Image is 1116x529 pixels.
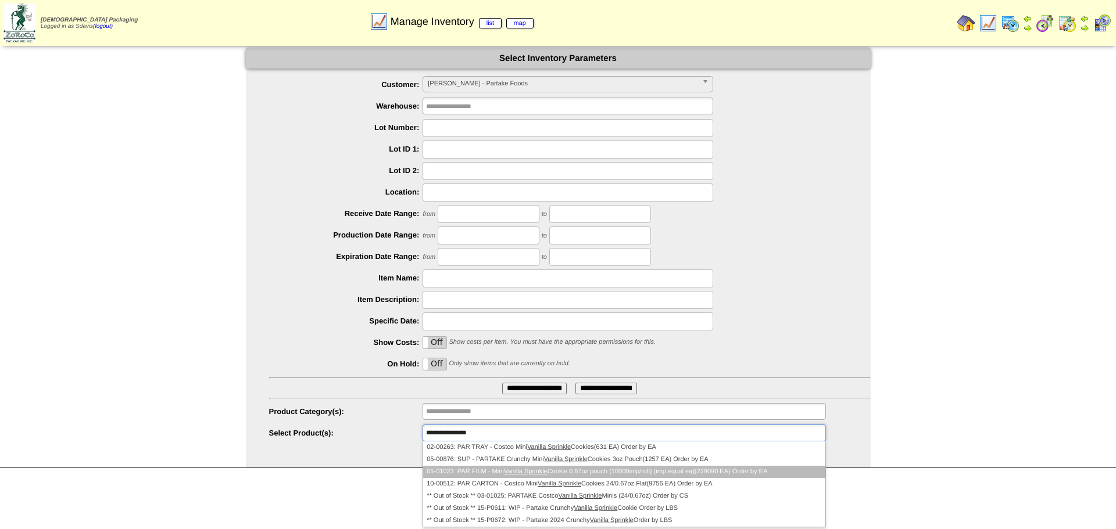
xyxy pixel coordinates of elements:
li: 05-01023: PAR FILM - Mini Cookie 0.67oz pouch (10000imp/roll) (imp equal ea)(229090 EA) Order by EA [423,466,825,478]
em: Vanilla Sprinkle [504,468,548,475]
span: [DEMOGRAPHIC_DATA] Packaging [41,17,138,23]
em: Vanilla Sprinkle [590,517,634,524]
img: home.gif [957,14,975,33]
span: [PERSON_NAME] - Partake Foods [428,77,697,91]
label: Product Category(s): [269,407,423,416]
label: Location: [269,188,423,196]
a: (logout) [93,23,113,30]
em: Vanilla Sprinkle [544,456,588,463]
label: Lot ID 2: [269,166,423,175]
label: Show Costs: [269,338,423,347]
a: list [479,18,502,28]
span: from [423,254,435,261]
span: from [423,232,435,239]
span: Only show items that are currently on hold. [449,360,570,367]
label: Production Date Range: [269,231,423,239]
li: ** Out of Stock ** 15-P0611: WIP - Partake Crunchy Cookie Order by LBS [423,502,825,514]
em: Vanilla Sprinkle [558,492,602,499]
label: Item Description: [269,295,423,304]
img: arrowleft.gif [1080,14,1089,23]
label: Select Product(s): [269,429,423,437]
div: OnOff [423,358,447,370]
li: 05-00876: SUP - PARTAKE Crunchy Mini Cookies 3oz Pouch(1257 EA) Order by EA [423,454,825,466]
span: Show costs per item. You must have the appropriate permissions for this. [449,339,656,346]
label: Specific Date: [269,316,423,325]
label: Lot Number: [269,123,423,132]
div: Select Inventory Parameters [246,48,871,69]
label: Off [423,358,446,370]
label: Expiration Date Range: [269,252,423,261]
div: OnOff [423,336,447,349]
label: Item Name: [269,274,423,282]
li: 10-00512: PAR CARTON - Costco Mini Cookies 24/0.67oz Flat(9756 EA) Order by EA [423,478,825,490]
img: line_graph.gif [370,12,388,31]
label: On Hold: [269,359,423,368]
label: Customer: [269,80,423,89]
em: Vanilla Sprinkle [538,480,581,487]
em: Vanilla Sprinkle [527,444,571,451]
span: to [542,254,547,261]
label: Warehouse: [269,102,423,110]
span: Logged in as Sdavis [41,17,138,30]
span: Manage Inventory [391,16,534,28]
label: Lot ID 1: [269,145,423,153]
img: calendarblend.gif [1036,14,1054,33]
img: line_graph.gif [979,14,997,33]
label: Receive Date Range: [269,209,423,218]
img: arrowleft.gif [1023,14,1032,23]
img: arrowright.gif [1023,23,1032,33]
img: arrowright.gif [1080,23,1089,33]
li: 02-00263: PAR TRAY - Costco Mini Cookies(631 EA) Order by EA [423,441,825,454]
img: calendarcustomer.gif [1093,14,1111,33]
span: to [542,211,547,218]
em: Vanilla Sprinkle [574,505,617,512]
img: zoroco-logo-small.webp [3,3,35,42]
img: calendarinout.gif [1058,14,1076,33]
a: map [506,18,534,28]
li: ** Out of Stock ** 03-01025: PARTAKE Costco Minis (24/0.67oz) Order by CS [423,490,825,502]
img: calendarprod.gif [1001,14,1020,33]
span: from [423,211,435,218]
li: ** Out of Stock ** 15-P0672: WIP - Partake 2024 Crunchy Order by LBS [423,514,825,527]
span: to [542,232,547,239]
label: Off [423,337,446,348]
